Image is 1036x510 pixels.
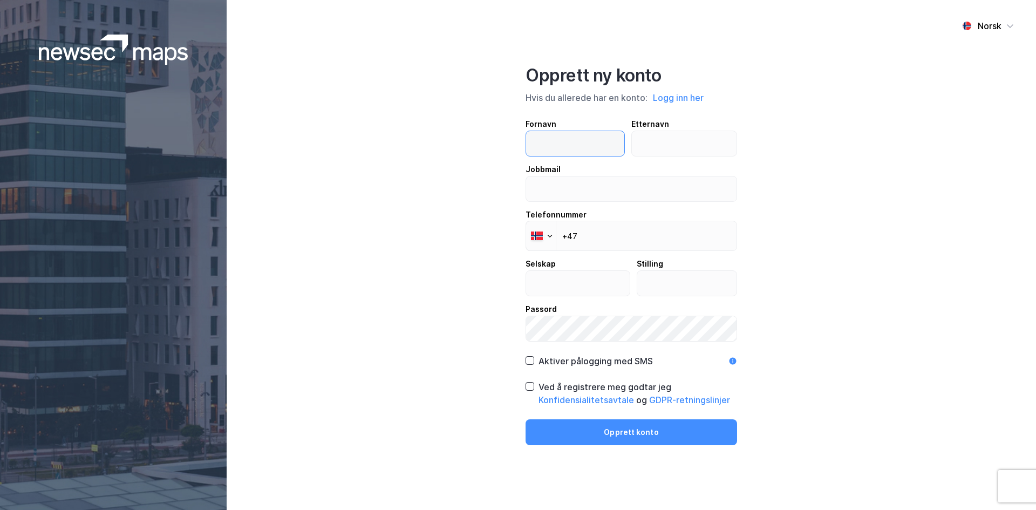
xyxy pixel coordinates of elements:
div: Opprett ny konto [526,65,737,86]
button: Opprett konto [526,419,737,445]
div: Norway: + 47 [526,221,556,250]
div: Selskap [526,257,630,270]
div: Fornavn [526,118,625,131]
div: Kontrollprogram for chat [982,458,1036,510]
img: logoWhite.bf58a803f64e89776f2b079ca2356427.svg [39,35,188,65]
div: Etternavn [631,118,738,131]
div: Passord [526,303,737,316]
input: Telefonnummer [526,221,737,251]
div: Stilling [637,257,738,270]
div: Jobbmail [526,163,737,176]
div: Telefonnummer [526,208,737,221]
button: Logg inn her [650,91,707,105]
div: Ved å registrere meg godtar jeg og [539,380,737,406]
div: Hvis du allerede har en konto: [526,91,737,105]
div: Norsk [978,19,1001,32]
iframe: Chat Widget [982,458,1036,510]
div: Aktiver pålogging med SMS [539,355,653,368]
